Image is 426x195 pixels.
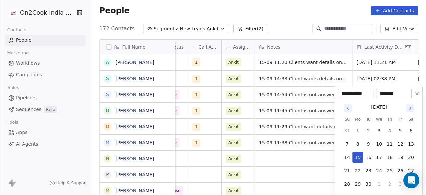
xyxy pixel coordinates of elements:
[363,165,374,176] button: 23
[374,125,384,136] button: 3
[352,139,363,149] button: 8
[384,179,395,189] button: 2
[374,116,384,123] th: Wednesday
[395,152,406,163] button: 19
[384,116,395,123] th: Thursday
[395,125,406,136] button: 5
[406,139,416,149] button: 13
[395,139,406,149] button: 12
[384,152,395,163] button: 18
[406,125,416,136] button: 6
[363,179,374,189] button: 30
[374,139,384,149] button: 10
[342,125,352,136] button: 31
[352,165,363,176] button: 22
[363,139,374,149] button: 9
[406,165,416,176] button: 27
[374,179,384,189] button: 1
[342,165,352,176] button: 21
[342,152,352,163] button: 14
[342,179,352,189] button: 28
[395,179,406,189] button: 3
[352,179,363,189] button: 29
[395,116,406,123] th: Friday
[352,116,363,123] th: Monday
[342,116,352,123] th: Sunday
[406,104,415,113] button: Go to next month
[395,165,406,176] button: 26
[371,104,387,111] div: [DATE]
[374,165,384,176] button: 24
[342,139,352,149] button: 7
[363,125,374,136] button: 2
[406,179,416,189] button: 4
[374,152,384,163] button: 17
[406,116,416,123] th: Saturday
[384,125,395,136] button: 4
[352,152,363,163] button: 15
[406,152,416,163] button: 20
[343,104,352,113] button: Go to previous month
[363,152,374,163] button: 16
[384,165,395,176] button: 25
[384,139,395,149] button: 11
[363,116,374,123] th: Tuesday
[352,125,363,136] button: 1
